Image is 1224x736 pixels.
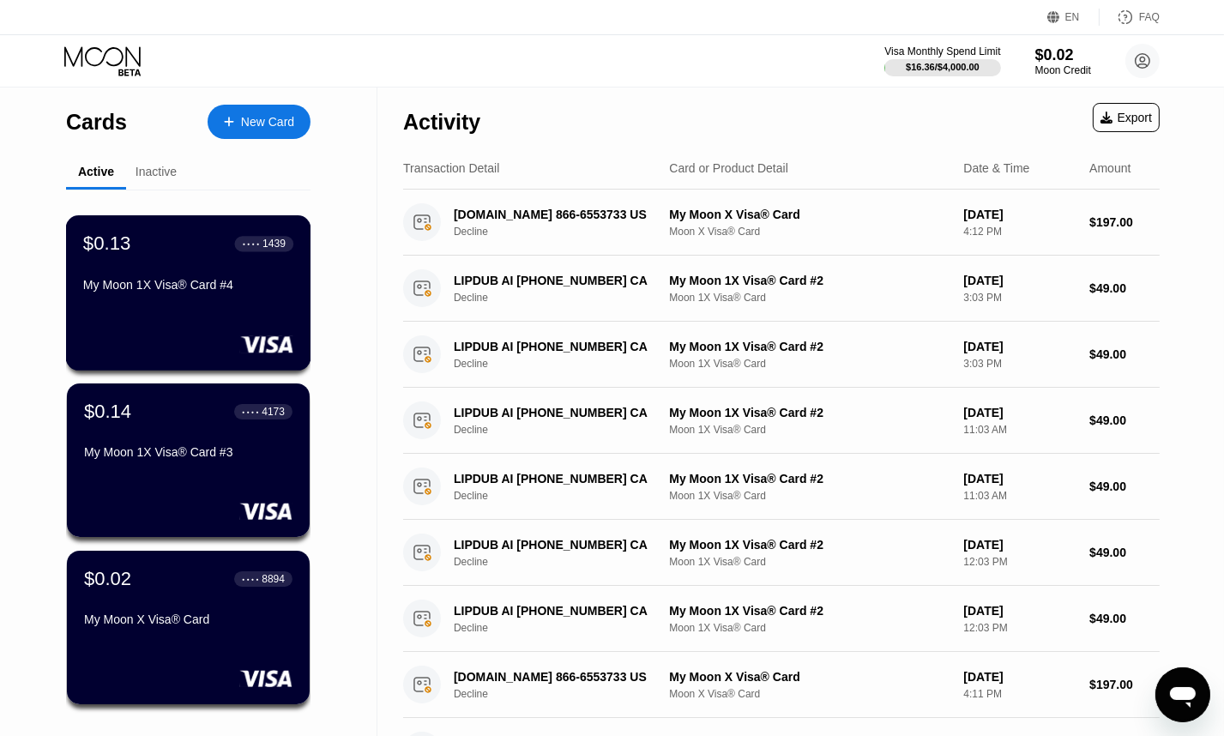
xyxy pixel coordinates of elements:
div: Activity [403,110,480,135]
div: New Card [208,105,311,139]
div: $49.00 [1089,413,1160,427]
div: $197.00 [1089,215,1160,229]
div: $0.02Moon Credit [1035,46,1091,76]
div: $0.14● ● ● ●4173My Moon 1X Visa® Card #3 [67,383,310,537]
div: Date & Time [963,161,1029,175]
div: My Moon 1X Visa® Card #4 [83,278,293,292]
div: Decline [454,424,681,436]
div: 11:03 AM [963,490,1076,502]
div: $0.13● ● ● ●1439My Moon 1X Visa® Card #4 [67,216,310,370]
div: Inactive [136,165,177,178]
div: 12:03 PM [963,556,1076,568]
div: [DOMAIN_NAME] 866-6553733 USDeclineMy Moon X Visa® CardMoon X Visa® Card[DATE]4:11 PM$197.00 [403,652,1160,718]
div: 1439 [262,238,286,250]
div: 3:03 PM [963,358,1076,370]
div: [DATE] [963,538,1076,552]
div: Moon 1X Visa® Card [669,424,950,436]
div: $49.00 [1089,347,1160,361]
div: Decline [454,358,681,370]
div: LIPDUB AI [PHONE_NUMBER] CA [454,274,665,287]
div: $49.00 [1089,612,1160,625]
div: Moon Credit [1035,64,1091,76]
div: Transaction Detail [403,161,499,175]
div: LIPDUB AI [PHONE_NUMBER] CA [454,538,665,552]
div: [DATE] [963,208,1076,221]
div: Moon X Visa® Card [669,688,950,700]
iframe: Button to launch messaging window [1155,667,1210,722]
div: EN [1047,9,1100,26]
div: My Moon 1X Visa® Card #2 [669,538,950,552]
div: LIPDUB AI [PHONE_NUMBER] CA [454,604,665,618]
div: 4:12 PM [963,226,1076,238]
div: [DOMAIN_NAME] 866-6553733 US [454,208,665,221]
div: EN [1065,11,1080,23]
div: $0.02● ● ● ●8894My Moon X Visa® Card [67,551,310,704]
div: Decline [454,292,681,304]
div: LIPDUB AI [PHONE_NUMBER] CADeclineMy Moon 1X Visa® Card #2Moon 1X Visa® Card[DATE]11:03 AM$49.00 [403,388,1160,454]
div: LIPDUB AI [PHONE_NUMBER] CADeclineMy Moon 1X Visa® Card #2Moon 1X Visa® Card[DATE]3:03 PM$49.00 [403,256,1160,322]
div: [DOMAIN_NAME] 866-6553733 USDeclineMy Moon X Visa® CardMoon X Visa® Card[DATE]4:12 PM$197.00 [403,190,1160,256]
div: My Moon 1X Visa® Card #2 [669,604,950,618]
div: [DATE] [963,340,1076,353]
div: My Moon 1X Visa® Card #2 [669,472,950,486]
div: 8894 [262,573,285,585]
div: $0.02 [1035,46,1091,64]
div: Amount [1089,161,1131,175]
div: Export [1100,111,1152,124]
div: 4173 [262,406,285,418]
div: [DATE] [963,670,1076,684]
div: My Moon X Visa® Card [669,208,950,221]
div: [DATE] [963,406,1076,419]
div: Moon 1X Visa® Card [669,556,950,568]
div: My Moon 1X Visa® Card #3 [84,445,292,459]
div: LIPDUB AI [PHONE_NUMBER] CADeclineMy Moon 1X Visa® Card #2Moon 1X Visa® Card[DATE]11:03 AM$49.00 [403,454,1160,520]
div: LIPDUB AI [PHONE_NUMBER] CA [454,406,665,419]
div: $16.36 / $4,000.00 [906,62,980,72]
div: LIPDUB AI [PHONE_NUMBER] CA [454,340,665,353]
div: New Card [241,115,294,130]
div: FAQ [1100,9,1160,26]
div: Visa Monthly Spend Limit [884,45,1000,57]
div: 12:03 PM [963,622,1076,634]
div: ● ● ● ● [242,409,259,414]
div: [DATE] [963,274,1076,287]
div: [DATE] [963,604,1076,618]
div: My Moon X Visa® Card [669,670,950,684]
div: [DATE] [963,472,1076,486]
div: LIPDUB AI [PHONE_NUMBER] CADeclineMy Moon 1X Visa® Card #2Moon 1X Visa® Card[DATE]3:03 PM$49.00 [403,322,1160,388]
div: My Moon X Visa® Card [84,612,292,626]
div: Visa Monthly Spend Limit$16.36/$4,000.00 [884,45,1000,76]
div: My Moon 1X Visa® Card #2 [669,340,950,353]
div: My Moon 1X Visa® Card #2 [669,406,950,419]
div: $49.00 [1089,480,1160,493]
div: Decline [454,226,681,238]
div: LIPDUB AI [PHONE_NUMBER] CA [454,472,665,486]
div: $197.00 [1089,678,1160,691]
div: Decline [454,556,681,568]
div: Moon 1X Visa® Card [669,292,950,304]
div: Card or Product Detail [669,161,788,175]
div: 11:03 AM [963,424,1076,436]
div: 3:03 PM [963,292,1076,304]
div: $0.14 [84,401,131,423]
div: Active [78,165,114,178]
div: Decline [454,688,681,700]
div: Moon X Visa® Card [669,226,950,238]
div: 4:11 PM [963,688,1076,700]
div: FAQ [1139,11,1160,23]
div: Export [1093,103,1160,132]
div: [DOMAIN_NAME] 866-6553733 US [454,670,665,684]
div: Moon 1X Visa® Card [669,358,950,370]
div: LIPDUB AI [PHONE_NUMBER] CADeclineMy Moon 1X Visa® Card #2Moon 1X Visa® Card[DATE]12:03 PM$49.00 [403,520,1160,586]
div: Moon 1X Visa® Card [669,490,950,502]
div: ● ● ● ● [242,576,259,582]
div: My Moon 1X Visa® Card #2 [669,274,950,287]
div: Cards [66,110,127,135]
div: Moon 1X Visa® Card [669,622,950,634]
div: $49.00 [1089,546,1160,559]
div: LIPDUB AI [PHONE_NUMBER] CADeclineMy Moon 1X Visa® Card #2Moon 1X Visa® Card[DATE]12:03 PM$49.00 [403,586,1160,652]
div: ● ● ● ● [243,241,260,246]
div: $0.02 [84,568,131,590]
